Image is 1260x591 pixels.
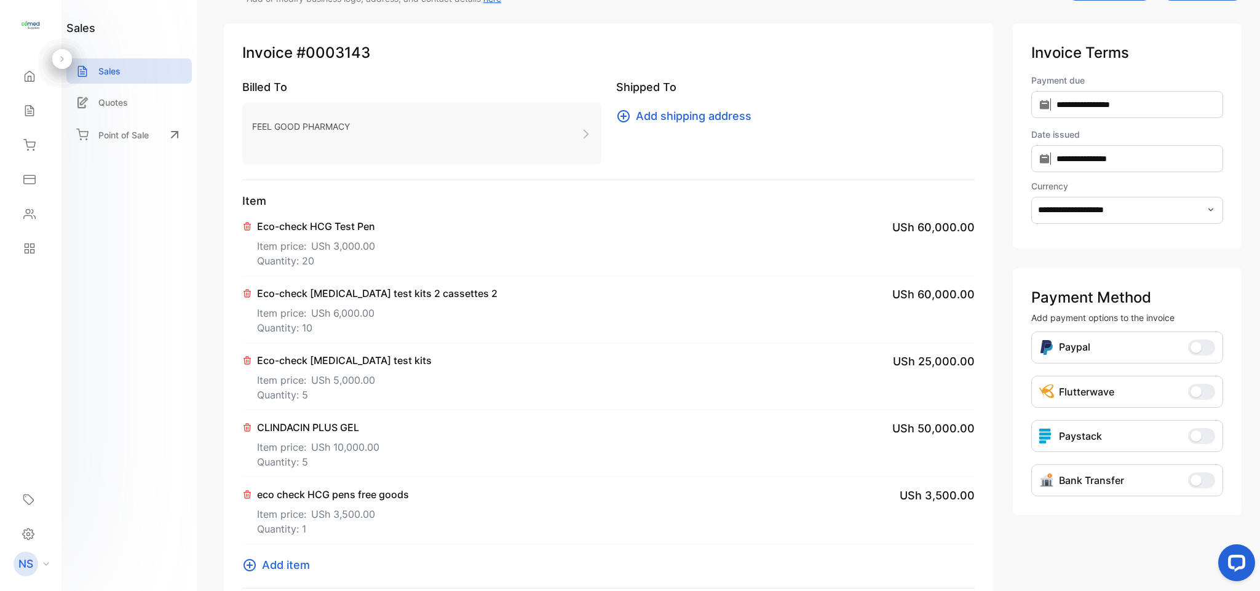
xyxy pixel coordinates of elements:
[66,90,192,115] a: Quotes
[1039,339,1054,355] img: Icon
[1031,180,1223,192] label: Currency
[257,454,379,469] p: Quantity: 5
[1031,74,1223,87] label: Payment due
[1039,473,1054,488] img: Icon
[257,234,375,253] p: Item price:
[257,320,497,335] p: Quantity: 10
[98,65,121,77] p: Sales
[1059,339,1090,355] p: Paypal
[252,117,350,135] p: FEEL GOOD PHARMACY
[893,353,975,370] span: USh 25,000.00
[257,368,432,387] p: Item price:
[1031,311,1223,324] p: Add payment options to the invoice
[616,108,759,124] button: Add shipping address
[311,373,375,387] span: USh 5,000.00
[22,16,40,34] img: logo
[296,42,370,64] span: #0003143
[257,301,497,320] p: Item price:
[1059,429,1102,443] p: Paystack
[1031,128,1223,141] label: Date issued
[257,522,409,536] p: Quantity: 1
[1039,429,1054,443] img: icon
[892,286,975,303] span: USh 60,000.00
[636,108,751,124] span: Add shipping address
[257,435,379,454] p: Item price:
[1039,384,1054,399] img: Icon
[311,239,375,253] span: USh 3,000.00
[1059,384,1114,399] p: Flutterwave
[242,79,601,95] p: Billed To
[1031,42,1223,64] p: Invoice Terms
[18,556,33,572] p: NS
[242,42,975,64] p: Invoice
[257,387,432,402] p: Quantity: 5
[311,507,375,522] span: USh 3,500.00
[892,420,975,437] span: USh 50,000.00
[1208,539,1260,591] iframe: LiveChat chat widget
[257,253,375,268] p: Quantity: 20
[66,20,95,36] h1: sales
[257,286,497,301] p: Eco-check [MEDICAL_DATA] test kits 2 cassettes 2
[66,121,192,148] a: Point of Sale
[257,487,409,502] p: eco check HCG pens free goods
[1031,287,1223,309] p: Payment Method
[892,219,975,236] span: USh 60,000.00
[257,219,375,234] p: Eco-check HCG Test Pen
[257,353,432,368] p: Eco-check [MEDICAL_DATA] test kits
[242,557,317,573] button: Add item
[242,192,975,209] p: Item
[900,487,975,504] span: USh 3,500.00
[257,420,379,435] p: CLINDACIN PLUS GEL
[311,440,379,454] span: USh 10,000.00
[66,58,192,84] a: Sales
[262,557,310,573] span: Add item
[311,306,374,320] span: USh 6,000.00
[1059,473,1124,488] p: Bank Transfer
[616,79,975,95] p: Shipped To
[98,96,128,109] p: Quotes
[98,129,149,141] p: Point of Sale
[257,502,409,522] p: Item price:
